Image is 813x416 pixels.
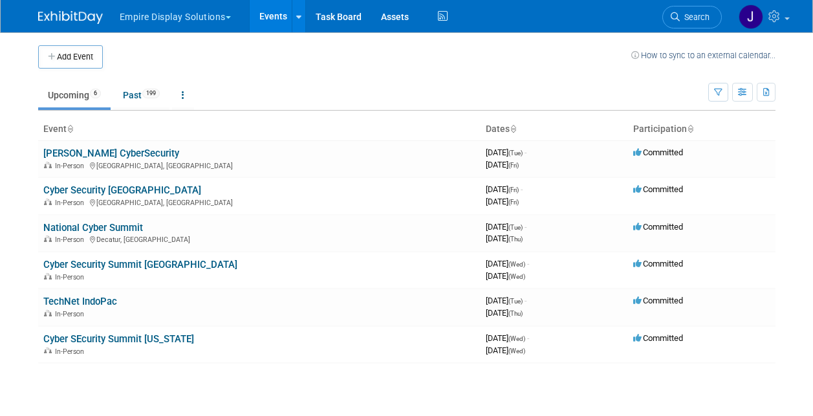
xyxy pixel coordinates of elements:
[486,148,526,157] span: [DATE]
[38,118,481,140] th: Event
[113,83,169,107] a: Past199
[38,45,103,69] button: Add Event
[43,333,194,345] a: Cyber SEcurity Summit [US_STATE]
[508,310,523,317] span: (Thu)
[527,259,529,268] span: -
[55,235,88,244] span: In-Person
[508,149,523,157] span: (Tue)
[633,259,683,268] span: Committed
[44,199,52,205] img: In-Person Event
[486,234,523,243] span: [DATE]
[508,347,525,355] span: (Wed)
[486,271,525,281] span: [DATE]
[44,347,52,354] img: In-Person Event
[521,184,523,194] span: -
[510,124,516,134] a: Sort by Start Date
[55,273,88,281] span: In-Person
[525,222,526,232] span: -
[486,197,519,206] span: [DATE]
[508,261,525,268] span: (Wed)
[631,50,775,60] a: How to sync to an external calendar...
[44,235,52,242] img: In-Person Event
[43,234,475,244] div: Decatur, [GEOGRAPHIC_DATA]
[508,235,523,243] span: (Thu)
[55,347,88,356] span: In-Person
[633,184,683,194] span: Committed
[508,298,523,305] span: (Tue)
[680,12,710,22] span: Search
[43,184,201,196] a: Cyber Security [GEOGRAPHIC_DATA]
[43,259,237,270] a: Cyber Security Summit [GEOGRAPHIC_DATA]
[44,273,52,279] img: In-Person Event
[508,186,519,193] span: (Fri)
[486,259,529,268] span: [DATE]
[525,296,526,305] span: -
[481,118,628,140] th: Dates
[633,296,683,305] span: Committed
[142,89,160,98] span: 199
[486,296,526,305] span: [DATE]
[525,148,526,157] span: -
[508,162,519,169] span: (Fri)
[633,148,683,157] span: Committed
[687,124,693,134] a: Sort by Participation Type
[508,273,525,280] span: (Wed)
[486,184,523,194] span: [DATE]
[486,345,525,355] span: [DATE]
[55,199,88,207] span: In-Person
[508,335,525,342] span: (Wed)
[486,222,526,232] span: [DATE]
[55,310,88,318] span: In-Person
[44,162,52,168] img: In-Person Event
[43,160,475,170] div: [GEOGRAPHIC_DATA], [GEOGRAPHIC_DATA]
[38,11,103,24] img: ExhibitDay
[43,222,143,234] a: National Cyber Summit
[55,162,88,170] span: In-Person
[43,197,475,207] div: [GEOGRAPHIC_DATA], [GEOGRAPHIC_DATA]
[486,333,529,343] span: [DATE]
[508,224,523,231] span: (Tue)
[527,333,529,343] span: -
[38,83,111,107] a: Upcoming6
[633,333,683,343] span: Committed
[739,5,763,29] img: Jessica Luyster
[67,124,73,134] a: Sort by Event Name
[43,296,117,307] a: TechNet IndoPac
[43,148,179,159] a: [PERSON_NAME] CyberSecurity
[90,89,101,98] span: 6
[633,222,683,232] span: Committed
[628,118,775,140] th: Participation
[486,308,523,318] span: [DATE]
[508,199,519,206] span: (Fri)
[486,160,519,170] span: [DATE]
[44,310,52,316] img: In-Person Event
[662,6,722,28] a: Search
